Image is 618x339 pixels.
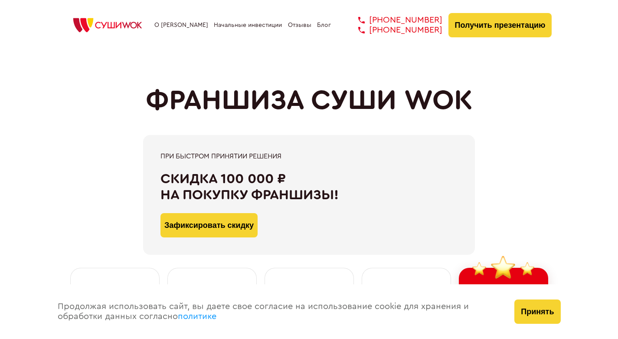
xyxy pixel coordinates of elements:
[345,25,442,35] a: [PHONE_NUMBER]
[160,152,458,160] div: При быстром принятии решения
[160,213,258,237] button: Зафиксировать скидку
[154,22,208,29] a: О [PERSON_NAME]
[160,171,458,203] div: Скидка 100 000 ₽ на покупку франшизы!
[49,284,506,339] div: Продолжая использовать сайт, вы даете свое согласие на использование cookie для хранения и обрабо...
[317,22,331,29] a: Блог
[345,15,442,25] a: [PHONE_NUMBER]
[66,16,149,35] img: СУШИWOK
[146,85,473,117] h1: ФРАНШИЗА СУШИ WOK
[448,13,552,37] button: Получить презентацию
[178,312,216,321] a: политике
[214,22,282,29] a: Начальные инвестиции
[514,300,560,324] button: Принять
[288,22,311,29] a: Отзывы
